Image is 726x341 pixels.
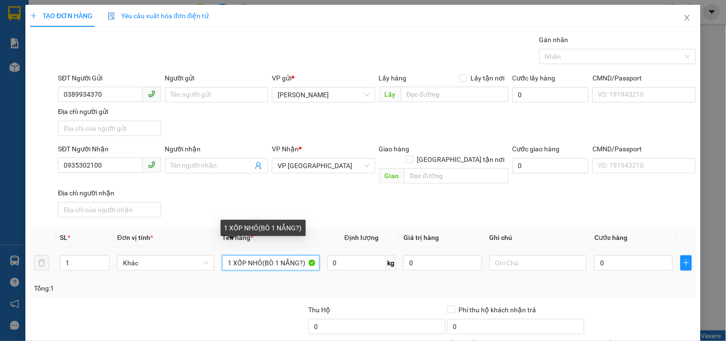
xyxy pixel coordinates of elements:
input: Cước lấy hàng [513,87,589,102]
div: SĐT Người Nhận [58,144,161,154]
div: Người nhận [165,144,268,154]
input: Địa chỉ của người gửi [58,121,161,136]
strong: Sài Gòn: [6,27,35,36]
span: Khác [123,256,209,270]
span: VP Đà Nẵng [278,159,369,173]
button: plus [681,255,692,271]
strong: 0901 933 179 [62,46,109,56]
span: plus [30,12,37,19]
div: CMND/Passport [592,144,695,154]
input: Ghi Chú [490,255,587,271]
span: close [683,14,691,22]
img: icon [108,12,115,20]
input: 0 [403,255,482,271]
button: Close [674,5,701,32]
span: VP GỬI: [6,60,48,73]
span: Giá trị hàng [403,234,439,241]
span: Giao [379,168,404,183]
span: TẠO ĐƠN HÀNG [30,12,92,20]
label: Cước giao hàng [513,145,560,153]
div: Địa chỉ người gửi [58,106,161,117]
strong: 0901 900 568 [62,27,139,45]
span: Phí thu hộ khách nhận trả [455,305,540,315]
span: Lấy hàng [379,74,407,82]
span: Phan Đình Phùng [278,88,369,102]
span: Cước hàng [594,234,627,241]
strong: 0901 936 968 [6,46,53,56]
label: Cước lấy hàng [513,74,556,82]
span: phone [148,90,156,98]
input: Dọc đường [404,168,509,183]
input: Dọc đường [401,87,509,102]
input: VD: Bàn, Ghế [222,255,319,271]
span: Lấy [379,87,401,102]
div: CMND/Passport [592,73,695,83]
span: [GEOGRAPHIC_DATA] tận nơi [413,154,509,165]
span: ĐỨC ĐẠT GIA LAI [26,9,119,23]
div: VP gửi [272,73,375,83]
span: SL [60,234,67,241]
input: Cước giao hàng [513,158,589,173]
span: phone [148,161,156,169]
button: delete [34,255,49,271]
th: Ghi chú [486,228,591,247]
span: Lấy tận nơi [467,73,509,83]
span: Giao hàng [379,145,410,153]
span: Đơn vị tính [117,234,153,241]
div: Địa chỉ người nhận [58,188,161,198]
span: user-add [255,162,262,170]
span: VP Nhận [272,145,299,153]
strong: 0931 600 979 [6,27,52,45]
input: Địa chỉ của người nhận [58,202,161,217]
span: kg [386,255,396,271]
strong: [PERSON_NAME]: [62,27,122,36]
span: Thu Hộ [308,306,330,314]
span: Định lượng [345,234,379,241]
span: Yêu cầu xuất hóa đơn điện tử [108,12,209,20]
div: Người gửi [165,73,268,83]
div: Tổng: 1 [34,283,281,294]
div: SĐT Người Gửi [58,73,161,83]
span: plus [681,259,692,267]
label: Gán nhãn [539,36,569,44]
div: 1 XỐP NHỎ(BÒ 1 NẮNG?) [221,220,306,236]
